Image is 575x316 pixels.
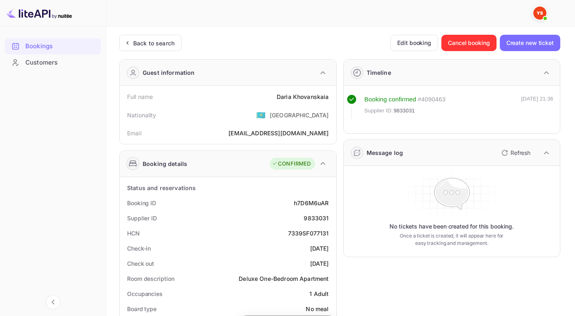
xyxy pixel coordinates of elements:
[533,7,546,20] img: Yandex Support
[365,95,416,104] div: Booking confirmed
[510,148,530,157] p: Refresh
[133,39,175,47] div: Back to search
[127,259,154,268] div: Check out
[239,274,329,283] div: Deluxe One-Bedroom Apartment
[310,259,329,268] div: [DATE]
[288,229,329,238] div: 7339SF077131
[127,184,196,192] div: Status and reservations
[500,35,560,51] button: Create new ticket
[143,68,195,77] div: Guest information
[127,92,153,101] div: Full name
[310,244,329,253] div: [DATE]
[127,199,156,207] div: Booking ID
[418,95,445,104] div: # 4090463
[5,38,101,54] a: Bookings
[127,289,163,298] div: Occupancies
[228,129,329,137] div: [EMAIL_ADDRESS][DOMAIN_NAME]
[127,244,151,253] div: Check-in
[521,95,553,119] div: [DATE] 21:36
[127,214,157,222] div: Supplier ID
[256,108,266,122] span: United States
[441,35,497,51] button: Cancel booking
[389,222,514,231] p: No tickets have been created for this booking.
[367,68,391,77] div: Timeline
[394,107,415,115] span: 9833031
[5,55,101,71] div: Customers
[497,146,534,159] button: Refresh
[127,229,140,238] div: HCN
[5,55,101,70] a: Customers
[127,111,157,119] div: Nationality
[127,305,157,313] div: Board type
[306,305,329,313] div: No meal
[127,274,174,283] div: Room description
[127,129,141,137] div: Email
[25,58,97,67] div: Customers
[367,148,403,157] div: Message log
[7,7,72,20] img: LiteAPI logo
[270,111,329,119] div: [GEOGRAPHIC_DATA]
[25,42,97,51] div: Bookings
[365,107,393,115] span: Supplier ID:
[394,232,509,247] p: Once a ticket is created, it will appear here for easy tracking and management.
[143,159,187,168] div: Booking details
[272,160,311,168] div: CONFIRMED
[277,92,329,101] div: Daria Khovanskaia
[309,289,329,298] div: 1 Adult
[304,214,329,222] div: 9833031
[46,295,60,309] button: Collapse navigation
[294,199,329,207] div: h7D6M6uAR
[390,35,438,51] button: Edit booking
